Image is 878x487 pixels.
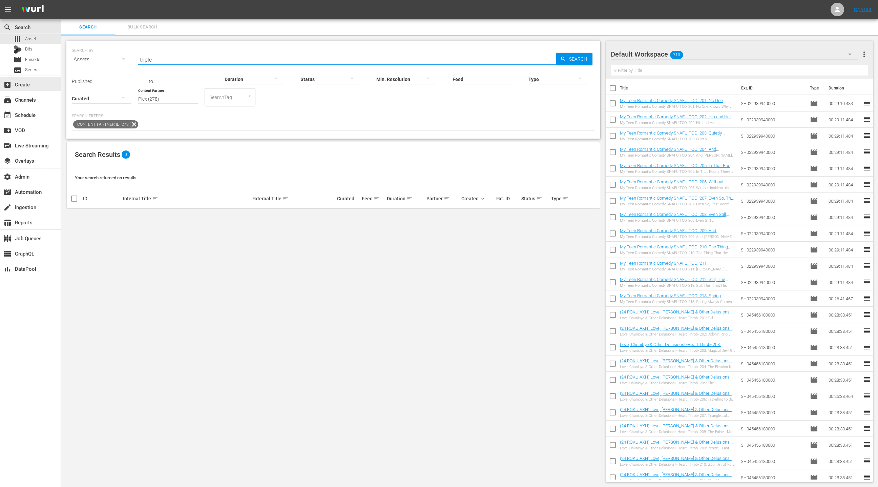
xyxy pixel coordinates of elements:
[738,323,808,339] td: SH045456180000
[620,114,734,124] a: My Teen Romantic Comedy SNAFU TOO! 202: His and Her Confessions Reached No One
[406,196,413,202] span: sort
[738,225,808,242] td: SH022939940000
[810,376,818,384] span: Episode
[826,160,863,177] td: 00:29:11.484
[810,116,818,124] span: Episode
[620,244,731,255] a: My Teen Romantic Comedy SNAFU TOO! 210: The Thing That the Light in Each of Their Hands Illuminates.
[620,316,735,320] div: Love, Chunibyo & Other Delusions! -Heart Throb- 201: Evil [PERSON_NAME]... [GEOGRAPHIC_DATA]
[863,327,871,335] span: reorder
[252,195,335,203] div: External Title
[620,251,735,255] div: My Teen Romantic Comedy SNAFU TOO! 210: The Thing That the Light in Each of Their Hands Illuminates.
[824,79,865,98] th: Duration
[620,423,734,439] a: (24 ROKU AXH) Love, [PERSON_NAME] & Other Delusions! -Heart Throb- 208: The False...Mori Summer [...
[810,262,818,270] span: Episode
[826,209,863,225] td: 00:29:11.484
[810,99,818,107] span: Episode
[738,242,808,258] td: SH022939940000
[826,339,863,356] td: 00:28:38.451
[620,196,735,206] a: My Teen Romantic Comedy SNAFU TOO! 207: Even So, That Room Continues to Play Out the Endless Days.
[826,372,863,388] td: 00:28:38.451
[83,196,121,201] div: ID
[738,209,808,225] td: SH022939940000
[620,391,734,406] a: (24 ROKU AXH) Love, [PERSON_NAME] & Other Delusions! -Heart Throb- 206: Travelling to the Island ...
[620,293,727,303] a: My Teen Romantic Comedy SNAFU TOO! 213: Spring Always Comes to Life Buried Underneath a Pile of S...
[620,179,726,189] a: My Teen Romantic Comedy SNAFU TOO! 206: Without Incident, the Congress Dances, But Does Not Progress
[738,274,808,290] td: SH022939940000
[863,278,871,286] span: reorder
[826,323,863,339] td: 00:28:38.451
[738,437,808,453] td: SH045456180000
[863,99,871,107] span: reorder
[3,23,12,32] span: Search
[620,472,734,482] a: (24 ROKU AXH) Love, [PERSON_NAME] & Other Delusions! -Heart Throb- 211: Blue Moon Ragnarok
[620,479,735,483] div: Love, Chunibyo & Other Delusions! -Heart Throb- 211: Blue Moon Ragnarok
[826,177,863,193] td: 00:29:11.484
[738,193,808,209] td: SH022939940000
[863,441,871,449] span: reorder
[620,413,735,418] div: Love, Chunibyo & Other Delusions! -Heart Throb- 207: Triangle...of Missed Encounters
[123,195,250,203] div: Internal Title
[738,356,808,372] td: SH045456180000
[556,53,592,65] button: Search
[566,53,592,65] span: Search
[738,160,808,177] td: SH022939940000
[149,79,153,84] span: to
[3,81,12,89] span: Create
[810,392,818,400] span: Episode
[480,196,486,202] span: keyboard_arrow_down
[16,2,49,18] img: ans4CAIJ8jUAAAAAAAAAAAAAAAAAAAAAAAAgQb4GAAAAAAAAAAAAAAAAAAAAAAAAJMjXAAAAAAAAAAAAAAAAAAAAAAAAgAT5G...
[863,197,871,205] span: reorder
[810,181,818,189] span: Episode
[810,473,818,482] span: Episode
[670,48,683,62] span: 710
[3,235,12,243] span: Job Queues
[826,274,863,290] td: 00:29:11.484
[14,35,22,43] span: Asset
[863,457,871,465] span: reorder
[337,196,360,201] div: Curated
[620,358,734,373] a: (24 ROKU AXH) Love, [PERSON_NAME] & Other Delusions! -Heart Throb- 204: The Election for Presiden...
[620,163,735,173] a: My Teen Romantic Comedy SNAFU TOO! 205: In That Room, There is No Longer the Scent of Tea
[863,343,871,351] span: reorder
[738,339,808,356] td: SH045456180000
[387,195,425,203] div: Duration
[863,424,871,432] span: reorder
[738,144,808,160] td: SH022939940000
[860,50,868,58] span: more_vert
[737,79,806,98] th: Ext. ID
[826,437,863,453] td: 00:28:38.451
[3,126,12,135] span: VOD
[826,388,863,404] td: 00:26:38.464
[826,128,863,144] td: 00:29:11.484
[854,7,872,12] a: Sign Out
[620,283,735,288] div: My Teen Romantic Comedy SNAFU TOO! 212: Still, The Thing He Desires Is Out of Reach, And He Conti...
[3,96,12,104] span: Channels
[620,348,735,353] div: Love, Chunibyo & Other Delusions! -Heart Throb- 203: Magical Devil Girl in Pursuit
[826,225,863,242] td: 00:29:11.484
[3,111,12,119] span: Schedule
[863,245,871,253] span: reorder
[3,203,12,211] span: Ingestion
[810,360,818,368] span: Episode
[863,473,871,481] span: reorder
[620,169,735,174] div: My Teen Romantic Comedy SNAFU TOO! 205: In That Room, There is No Longer the Scent of Tea
[738,111,808,128] td: SH022939940000
[536,196,542,202] span: sort
[25,66,37,73] span: Series
[738,290,808,307] td: SH022939940000
[826,111,863,128] td: 00:29:11.484
[25,46,33,53] span: Bits
[826,469,863,486] td: 00:28:38.451
[620,261,716,271] a: My Teen Romantic Comedy SNAFU TOO! 211: [PERSON_NAME] Always Lives Up to Expectations.
[3,173,12,181] span: Admin
[3,142,12,150] span: Live Streaming
[863,115,871,123] span: reorder
[863,359,871,367] span: reorder
[738,404,808,421] td: SH045456180000
[810,278,818,286] span: Episode
[75,150,120,159] span: Search Results
[3,219,12,227] span: Reports
[620,440,734,450] a: (24 ROKU AXH) Love, [PERSON_NAME] & Other Delusions! -Heart Throb- 209: Resort - Last Resort
[863,131,871,140] span: reorder
[620,130,725,141] a: My Teen Romantic Comedy SNAFU TOO! 203: Quietly, [PERSON_NAME] Makes a Decision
